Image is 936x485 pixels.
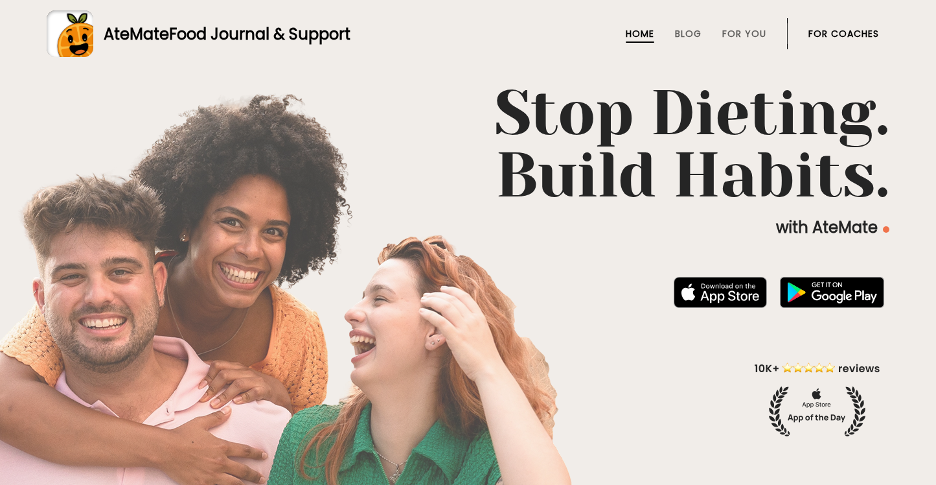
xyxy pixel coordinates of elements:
a: Home [626,29,654,39]
img: badge-download-apple.svg [674,277,767,308]
a: AteMateFood Journal & Support [47,10,889,57]
a: For Coaches [808,29,879,39]
span: Food Journal & Support [169,23,350,45]
h1: Stop Dieting. Build Habits. [47,82,889,207]
a: Blog [675,29,702,39]
a: For You [722,29,766,39]
div: AteMate [93,23,350,45]
img: home-hero-appoftheday.png [745,361,889,436]
p: with AteMate [47,217,889,238]
img: badge-download-google.png [780,277,884,308]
